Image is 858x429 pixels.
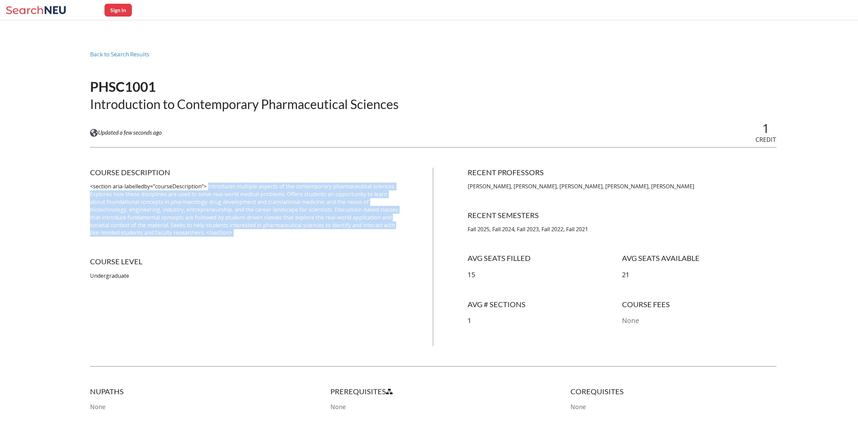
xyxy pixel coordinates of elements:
[90,257,399,266] h4: COURSE LEVEL
[570,387,776,396] h4: COREQUISITES
[756,135,776,143] span: CREDIT
[570,403,586,411] span: None
[90,272,399,280] p: Undergraduate
[90,403,106,411] span: None
[468,253,622,263] h4: AVG SEATS FILLED
[90,387,296,396] h4: NUPATHS
[330,387,536,396] h4: PREREQUISITES
[90,168,399,177] h4: COURSE DESCRIPTION
[98,129,162,136] span: Updated a few seconds ago
[622,253,776,263] h4: AVG SEATS AVAILABLE
[468,300,622,309] h4: AVG # SECTIONS
[90,78,398,96] h1: PHSC1001
[468,168,776,177] h4: RECENT PROFESSORS
[622,300,776,309] h4: COURSE FEES
[762,120,769,137] span: 1
[468,183,776,190] p: [PERSON_NAME], [PERSON_NAME], [PERSON_NAME], [PERSON_NAME], [PERSON_NAME]
[105,4,132,17] button: Sign In
[90,96,398,112] h2: Introduction to Contemporary Pharmaceutical Sciences
[468,225,776,233] p: Fall 2025, Fall 2024, Fall 2023, Fall 2022, Fall 2021
[468,270,622,280] p: 15
[90,183,399,237] p: <section aria-labelledby="courseDescription"> Introduces multiple aspects of the contemporary pha...
[468,211,776,220] h4: RECENT SEMESTERS
[468,316,622,326] p: 1
[622,316,776,326] p: None
[330,403,346,411] span: None
[90,51,776,63] div: Back to Search Results
[622,270,776,280] p: 21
